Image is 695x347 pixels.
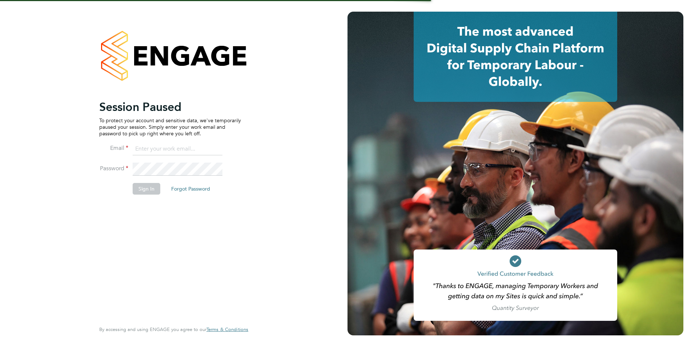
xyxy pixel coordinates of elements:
p: To protect your account and sensitive data, we've temporarily paused your session. Simply enter y... [99,117,241,137]
a: Terms & Conditions [206,327,248,332]
button: Forgot Password [165,183,216,195]
label: Email [99,144,128,152]
input: Enter your work email... [133,143,222,156]
label: Password [99,165,128,172]
span: By accessing and using ENGAGE you agree to our [99,326,248,332]
h2: Session Paused [99,100,241,114]
button: Sign In [133,183,160,195]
